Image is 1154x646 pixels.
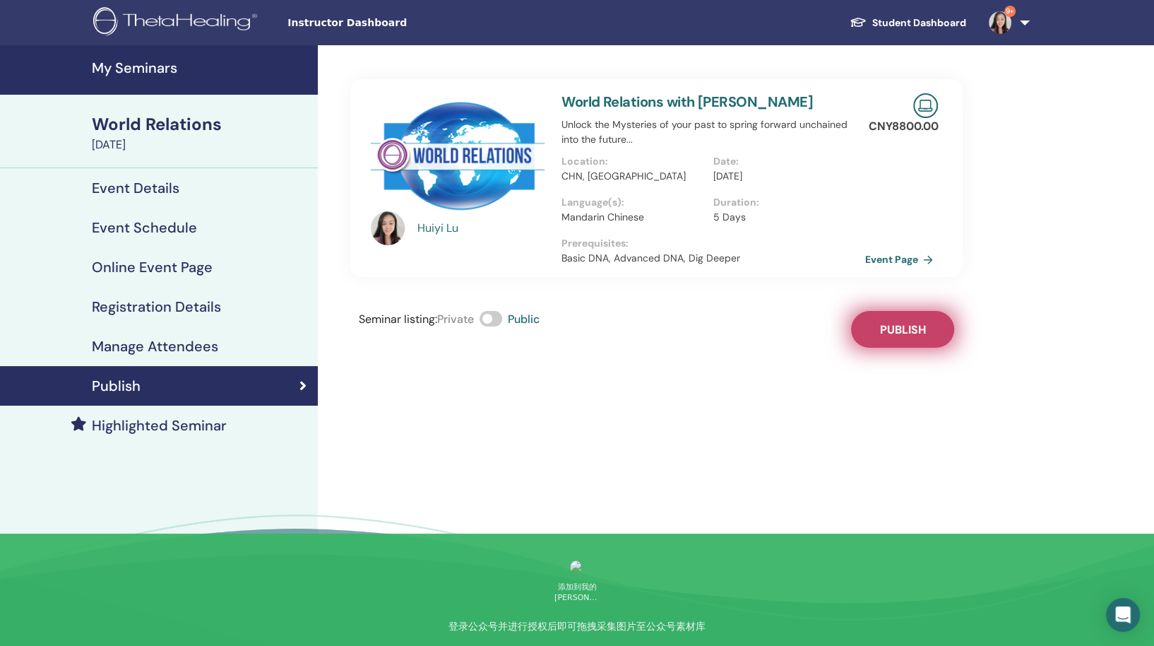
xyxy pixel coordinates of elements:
[713,154,857,169] p: Date :
[1106,598,1140,632] div: Open Intercom Messenger
[561,195,705,210] p: Language(s) :
[92,59,309,76] h4: My Seminars
[508,312,540,327] span: Public
[561,154,705,169] p: Location :
[561,251,864,266] p: Basic DNA, Advanced DNA, Dig Deeper
[850,16,867,28] img: graduation-cap-white.svg
[92,112,309,136] div: World Relations
[561,93,813,111] a: World Relations with [PERSON_NAME]
[92,377,141,394] h4: Publish
[561,210,705,225] p: Mandarin Chinese
[359,312,437,327] span: Seminar listing :
[437,312,474,327] span: Private
[864,249,939,270] a: Event Page
[989,11,1011,34] img: default.jpg
[713,210,857,225] p: 5 Days
[92,180,179,196] h4: Event Details
[287,16,499,30] span: Instructor Dashboard
[561,169,705,184] p: CHN, [GEOGRAPHIC_DATA]
[868,118,938,135] p: CNY 8800.00
[83,112,318,153] a: World Relations[DATE]
[838,10,977,36] a: Student Dashboard
[417,220,548,237] a: Huiyi Lu
[92,136,309,153] div: [DATE]
[371,211,405,245] img: default.jpg
[561,236,864,251] p: Prerequisites :
[561,117,864,147] p: Unlock the Mysteries of your past to spring forward unchained into the future...
[92,298,221,315] h4: Registration Details
[92,259,213,276] h4: Online Event Page
[371,93,545,216] img: World Relations
[913,93,938,118] img: Live Online Seminar
[93,7,262,39] img: logo.png
[851,311,954,348] button: Publish
[92,417,227,434] h4: Highlighted Seminar
[880,322,926,337] span: Publish
[92,219,197,236] h4: Event Schedule
[92,338,218,355] h4: Manage Attendees
[713,195,857,210] p: Duration :
[1004,6,1016,17] span: 9+
[713,169,857,184] p: [DATE]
